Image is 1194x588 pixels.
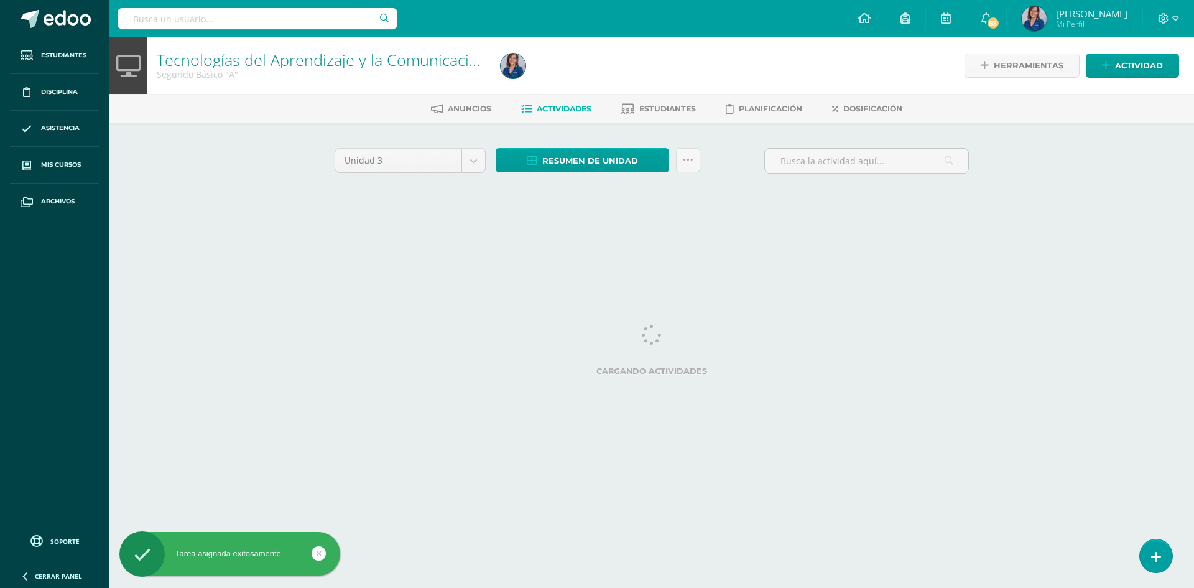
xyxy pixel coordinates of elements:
a: Asistencia [10,111,99,147]
input: Busca un usuario... [118,8,397,29]
a: Resumen de unidad [496,148,669,172]
input: Busca la actividad aquí... [765,149,968,173]
span: Actividades [537,104,591,113]
span: Actividad [1115,54,1163,77]
span: Archivos [41,197,75,207]
a: Mis cursos [10,147,99,184]
a: Anuncios [431,99,491,119]
a: Estudiantes [621,99,696,119]
span: Herramientas [994,54,1063,77]
a: Unidad 3 [335,149,485,172]
span: Asistencia [41,123,80,133]
span: [PERSON_NAME] [1056,7,1127,20]
div: Segundo Básico 'A' [157,68,486,80]
span: Resumen de unidad [542,149,638,172]
h1: Tecnologías del Aprendizaje y la Comunicación [157,51,486,68]
a: Tecnologías del Aprendizaje y la Comunicación [157,49,488,70]
div: Tarea asignada exitosamente [119,548,340,559]
span: Disciplina [41,87,78,97]
span: Soporte [50,537,80,546]
span: Planificación [739,104,802,113]
a: Actividades [521,99,591,119]
a: Archivos [10,184,99,220]
span: Estudiantes [41,50,86,60]
span: Mi Perfil [1056,19,1127,29]
span: Anuncios [448,104,491,113]
a: Soporte [15,532,95,549]
a: Actividad [1086,54,1179,78]
a: Dosificación [832,99,902,119]
span: Mis cursos [41,160,81,170]
a: Planificación [726,99,802,119]
a: Herramientas [965,54,1080,78]
a: Disciplina [10,74,99,111]
span: Cerrar panel [35,572,82,581]
span: Unidad 3 [345,149,452,172]
a: Estudiantes [10,37,99,74]
label: Cargando actividades [335,366,969,376]
img: 58f7532ee663a95d6a165ab39a81ea9b.png [501,54,525,78]
span: Estudiantes [639,104,696,113]
img: 58f7532ee663a95d6a165ab39a81ea9b.png [1022,6,1047,31]
span: 83 [986,16,1000,30]
span: Dosificación [843,104,902,113]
